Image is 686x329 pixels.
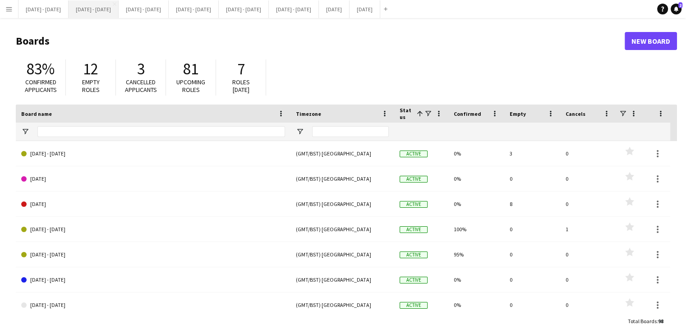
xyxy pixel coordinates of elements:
a: 2 [671,4,681,14]
div: (GMT/BST) [GEOGRAPHIC_DATA] [290,267,394,292]
div: 0% [448,292,504,317]
span: Active [400,151,428,157]
div: (GMT/BST) [GEOGRAPHIC_DATA] [290,192,394,216]
h1: Boards [16,34,625,48]
span: Upcoming roles [176,78,205,94]
div: 100% [448,217,504,242]
span: 81 [183,59,198,79]
span: Total Boards [628,318,657,324]
div: 0 [560,192,616,216]
div: 0% [448,267,504,292]
span: 12 [83,59,98,79]
span: 7 [237,59,245,79]
input: Board name Filter Input [37,126,285,137]
div: 0 [504,242,560,267]
div: 95% [448,242,504,267]
span: Active [400,176,428,183]
button: Open Filter Menu [296,128,304,136]
div: 0 [560,267,616,292]
button: [DATE] - [DATE] [219,0,269,18]
span: Active [400,226,428,233]
span: Board name [21,110,52,117]
span: Confirmed applicants [25,78,57,94]
div: 0 [560,141,616,166]
span: Cancelled applicants [125,78,157,94]
span: Active [400,277,428,283]
div: 0 [560,166,616,191]
a: [DATE] [21,166,285,192]
a: [DATE] - [DATE] [21,292,285,318]
button: [DATE] - [DATE] [69,0,119,18]
div: (GMT/BST) [GEOGRAPHIC_DATA] [290,166,394,191]
div: 0% [448,141,504,166]
div: 0 [504,217,560,242]
button: Open Filter Menu [21,128,29,136]
div: 0% [448,192,504,216]
a: [DATE] - [DATE] [21,267,285,292]
span: Active [400,302,428,309]
div: 3 [504,141,560,166]
a: [DATE] [21,192,285,217]
button: [DATE] [319,0,350,18]
div: 0 [504,166,560,191]
span: Active [400,251,428,258]
span: 2 [678,2,682,8]
a: New Board [625,32,677,50]
span: Cancels [566,110,585,117]
div: (GMT/BST) [GEOGRAPHIC_DATA] [290,292,394,317]
div: 0 [504,267,560,292]
div: 0 [504,292,560,317]
div: (GMT/BST) [GEOGRAPHIC_DATA] [290,217,394,242]
div: (GMT/BST) [GEOGRAPHIC_DATA] [290,242,394,267]
button: [DATE] - [DATE] [18,0,69,18]
div: (GMT/BST) [GEOGRAPHIC_DATA] [290,141,394,166]
a: [DATE] - [DATE] [21,141,285,166]
div: 0 [560,292,616,317]
button: [DATE] - [DATE] [269,0,319,18]
span: 83% [27,59,55,79]
input: Timezone Filter Input [312,126,389,137]
span: Timezone [296,110,321,117]
button: [DATE] - [DATE] [169,0,219,18]
a: [DATE] - [DATE] [21,242,285,267]
button: [DATE] - [DATE] [119,0,169,18]
span: Confirmed [454,110,481,117]
span: Roles [DATE] [232,78,250,94]
div: 8 [504,192,560,216]
div: 0% [448,166,504,191]
div: 0 [560,242,616,267]
div: 1 [560,217,616,242]
span: 98 [658,318,663,324]
span: Empty [510,110,526,117]
span: Status [400,107,413,120]
span: Active [400,201,428,208]
span: Empty roles [82,78,100,94]
a: [DATE] - [DATE] [21,217,285,242]
span: 3 [137,59,145,79]
button: [DATE] [350,0,380,18]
